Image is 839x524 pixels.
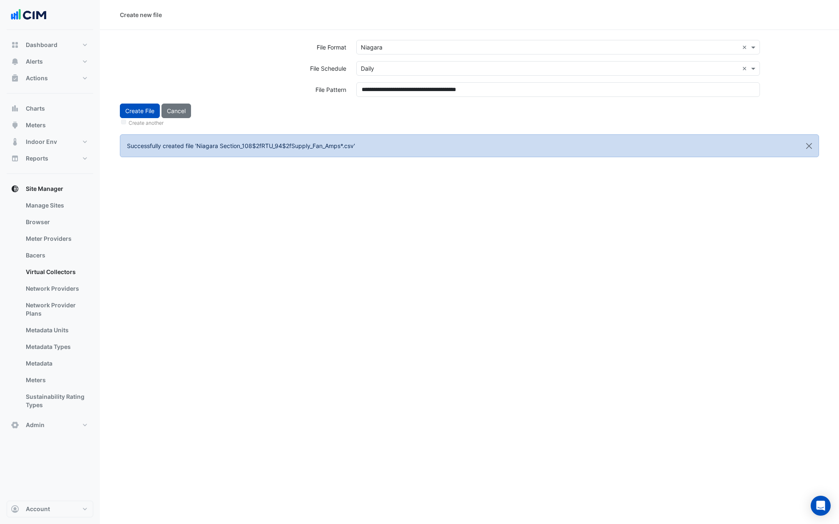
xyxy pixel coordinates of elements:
[19,264,93,280] a: Virtual Collectors
[10,7,47,23] img: Company Logo
[7,133,93,150] button: Indoor Env
[26,104,45,113] span: Charts
[19,372,93,388] a: Meters
[11,154,19,163] app-icon: Reports
[317,40,346,54] label: File Format
[7,53,93,70] button: Alerts
[26,121,46,129] span: Meters
[19,247,93,264] a: Bacers
[11,185,19,193] app-icon: Site Manager
[11,74,19,82] app-icon: Actions
[315,82,346,97] label: File Pattern
[7,37,93,53] button: Dashboard
[742,64,749,73] span: Clear
[19,280,93,297] a: Network Providers
[19,388,93,413] a: Sustainability Rating Types
[26,421,45,429] span: Admin
[11,104,19,113] app-icon: Charts
[19,355,93,372] a: Metadata
[19,214,93,230] a: Browser
[11,121,19,129] app-icon: Meters
[26,138,57,146] span: Indoor Env
[26,57,43,66] span: Alerts
[161,104,191,118] button: Cancel
[26,74,48,82] span: Actions
[120,104,160,118] button: Create File
[19,230,93,247] a: Meter Providers
[7,197,93,417] div: Site Manager
[19,339,93,355] a: Metadata Types
[120,134,819,157] ngb-alert: Successfully created file 'Niagara Section_108$2fRTU_94$2fSupply_Fan_Amps*.csv'
[11,138,19,146] app-icon: Indoor Env
[19,297,93,322] a: Network Provider Plans
[26,185,63,193] span: Site Manager
[7,117,93,133] button: Meters
[11,41,19,49] app-icon: Dashboard
[811,496,831,516] div: Open Intercom Messenger
[799,135,819,157] button: Close
[129,119,164,127] label: Create another
[310,61,346,76] label: File Schedule
[19,197,93,214] a: Manage Sites
[7,180,93,197] button: Site Manager
[19,322,93,339] a: Metadata Units
[742,43,749,52] span: Clear
[7,501,93,517] button: Account
[11,57,19,66] app-icon: Alerts
[7,70,93,87] button: Actions
[7,150,93,167] button: Reports
[7,100,93,117] button: Charts
[7,417,93,433] button: Admin
[26,41,57,49] span: Dashboard
[26,154,48,163] span: Reports
[11,421,19,429] app-icon: Admin
[26,505,50,513] span: Account
[120,10,162,19] div: Create new file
